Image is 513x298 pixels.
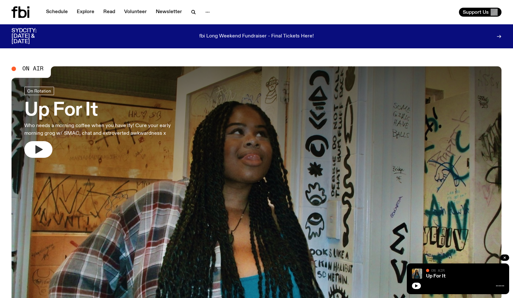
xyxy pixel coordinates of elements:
span: On Air [431,268,445,272]
a: Volunteer [120,8,151,17]
h3: SYDCITY: [DATE] & [DATE] [12,28,52,44]
p: fbi Long Weekend Fundraiser - Final Tickets Here! [199,34,314,39]
p: Who needs a morning coffee when you have Ify! Cure your early morning grog w/ SMAC, chat and extr... [24,122,188,137]
a: Schedule [42,8,72,17]
a: Up For ItWho needs a morning coffee when you have Ify! Cure your early morning grog w/ SMAC, chat... [24,87,188,158]
a: Explore [73,8,98,17]
span: On Air [22,66,43,72]
a: Read [99,8,119,17]
a: On Rotation [24,87,54,95]
a: Newsletter [152,8,186,17]
span: On Rotation [27,89,51,93]
span: Support Us [463,9,489,15]
button: Support Us [459,8,501,17]
h3: Up For It [24,101,188,119]
a: Up For It [426,274,446,279]
img: Ify - a Brown Skin girl with black braided twists, looking up to the side with her tongue stickin... [412,269,422,279]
